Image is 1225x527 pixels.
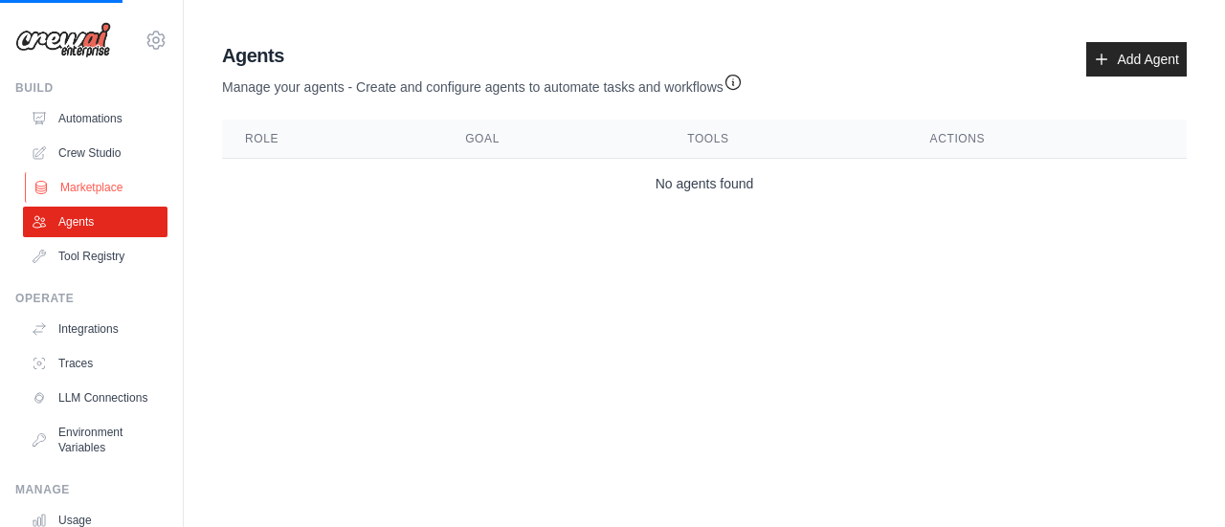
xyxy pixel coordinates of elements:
[23,103,167,134] a: Automations
[222,69,743,97] p: Manage your agents - Create and configure agents to automate tasks and workflows
[23,348,167,379] a: Traces
[23,383,167,413] a: LLM Connections
[442,120,664,159] th: Goal
[23,314,167,344] a: Integrations
[222,42,743,69] h2: Agents
[23,138,167,168] a: Crew Studio
[222,159,1187,209] td: No agents found
[1086,42,1187,77] a: Add Agent
[222,120,442,159] th: Role
[907,120,1187,159] th: Actions
[15,80,167,96] div: Build
[23,207,167,237] a: Agents
[25,172,169,203] a: Marketplace
[15,22,111,58] img: Logo
[15,291,167,306] div: Operate
[15,482,167,497] div: Manage
[23,417,167,463] a: Environment Variables
[23,241,167,272] a: Tool Registry
[664,120,906,159] th: Tools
